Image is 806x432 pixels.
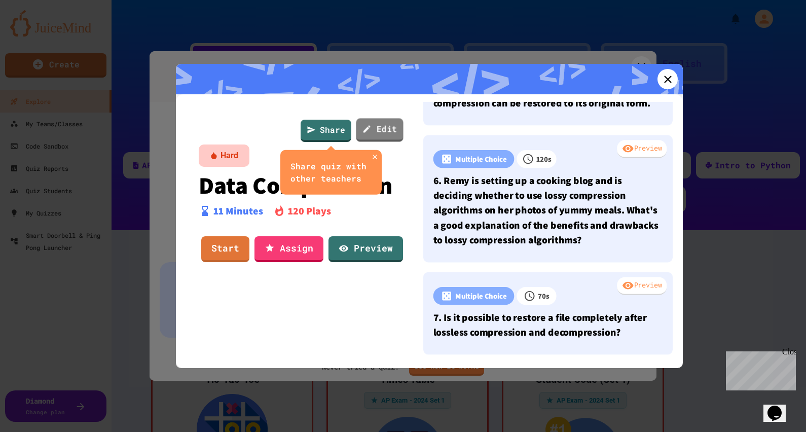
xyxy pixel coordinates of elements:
a: Edit [356,118,403,141]
a: Preview [328,236,403,262]
p: Data Compression [199,172,404,198]
p: 6. Remy is setting up a cooking blog and is deciding whether to use lossy compression algorithms ... [433,173,663,247]
a: Assign [254,236,323,262]
iframe: chat widget [722,347,796,390]
p: 7. Is it possible to restore a file completely after lossless compression and decompression? [433,310,663,340]
p: Multiple Choice [455,291,507,302]
p: 5. True or False: Data compressed using lossless compression can be restored to its original form. [433,81,663,111]
div: Hard [221,150,238,162]
p: 120 Plays [288,203,331,219]
a: Start [201,236,249,262]
div: Chat with us now!Close [4,4,70,64]
p: Multiple Choice [455,154,507,165]
p: 70 s [538,291,549,302]
div: Preview [617,277,667,295]
div: Share quiz with other teachers [290,160,372,185]
div: Preview [617,140,667,158]
a: Share [301,120,351,142]
p: 11 Minutes [213,203,263,219]
iframe: chat widget [763,391,796,422]
button: close [369,151,381,163]
p: 120 s [536,154,551,165]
